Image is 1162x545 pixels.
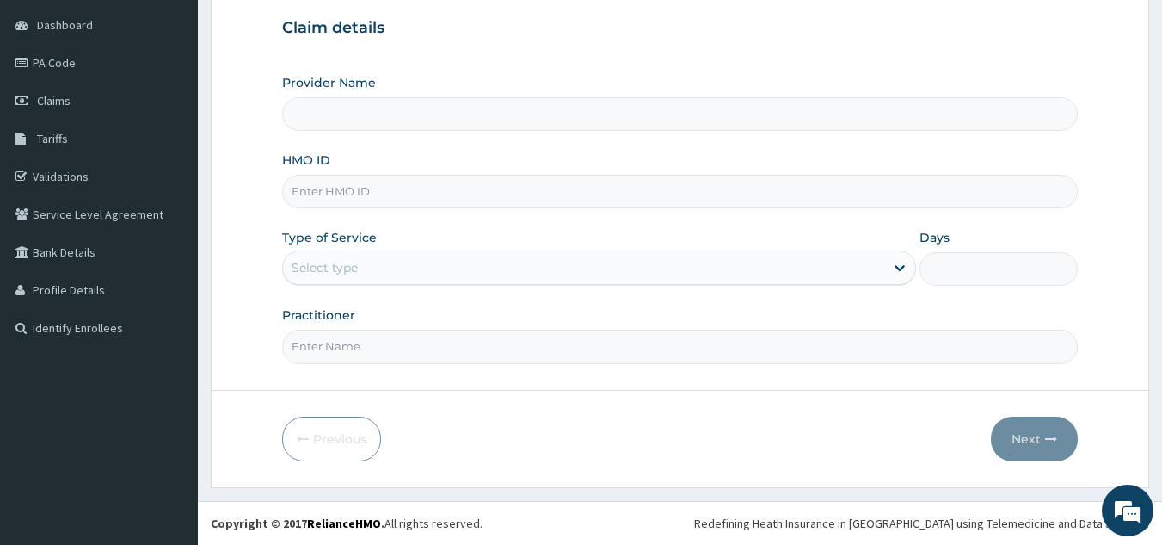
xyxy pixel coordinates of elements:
[694,515,1149,532] div: Redefining Heath Insurance in [GEOGRAPHIC_DATA] using Telemedicine and Data Science!
[37,17,93,33] span: Dashboard
[211,516,384,531] strong: Copyright © 2017 .
[282,417,381,461] button: Previous
[919,229,950,246] label: Days
[991,417,1078,461] button: Next
[307,516,381,531] a: RelianceHMO
[37,93,71,108] span: Claims
[282,229,377,246] label: Type of Service
[37,131,68,146] span: Tariffs
[282,19,1079,38] h3: Claim details
[282,307,355,324] label: Practitioner
[282,74,376,91] label: Provider Name
[282,152,330,169] label: HMO ID
[292,259,358,276] div: Select type
[282,330,1079,363] input: Enter Name
[198,501,1162,545] footer: All rights reserved.
[282,175,1079,208] input: Enter HMO ID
